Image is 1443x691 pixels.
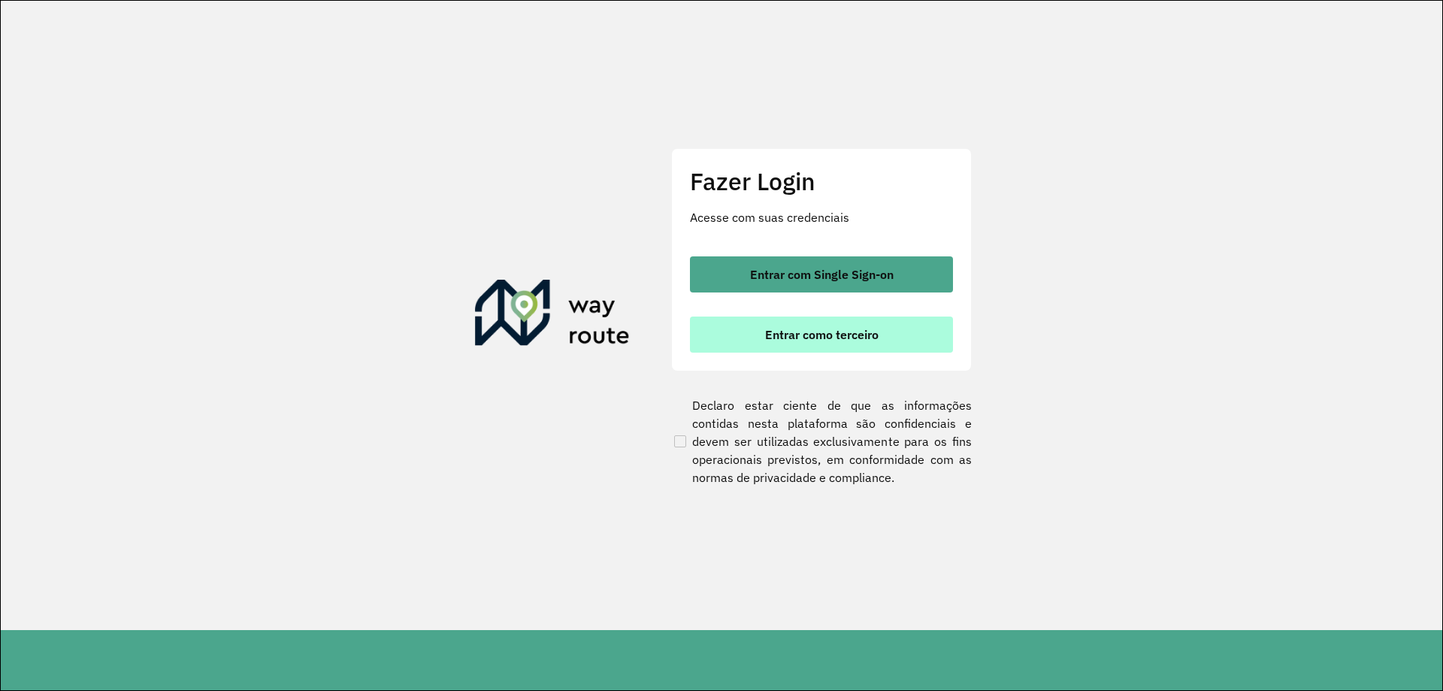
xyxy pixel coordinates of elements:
[690,208,953,226] p: Acesse com suas credenciais
[671,396,972,486] label: Declaro estar ciente de que as informações contidas nesta plataforma são confidenciais e devem se...
[690,256,953,292] button: button
[475,280,630,352] img: Roteirizador AmbevTech
[750,268,894,280] span: Entrar com Single Sign-on
[765,329,879,341] span: Entrar como terceiro
[690,317,953,353] button: button
[690,167,953,195] h2: Fazer Login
